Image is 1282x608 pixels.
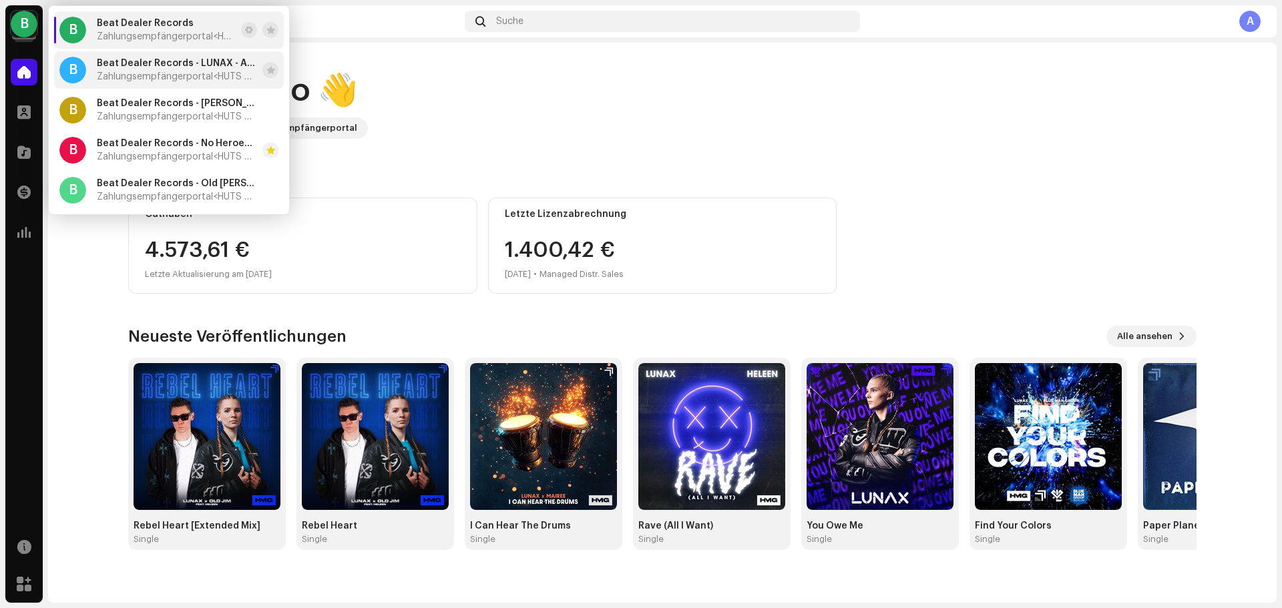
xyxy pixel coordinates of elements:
[807,521,953,531] div: You Owe Me
[1239,11,1261,32] div: A
[1106,326,1197,347] button: Alle ansehen
[302,363,449,510] img: a959c80c-73e2-4329-a9cb-856d97c1429e
[11,11,37,37] div: B
[505,266,531,282] div: [DATE]
[302,521,449,531] div: Rebel Heart
[128,326,347,347] h3: Neueste Veröffentlichungen
[470,521,617,531] div: I Can Hear The Drums
[145,266,461,282] div: Letzte Aktualisierung am [DATE]
[230,69,368,112] div: Hallo 👋
[59,17,86,43] div: B
[638,534,664,545] div: Single
[488,198,837,294] re-o-card-value: Letzte Lizenzabrechnung
[59,97,86,123] div: B
[638,521,785,531] div: Rave (All I Want)
[213,72,275,81] span: <HUTS Media>
[213,152,275,162] span: <HUTS Media>
[97,31,236,42] span: Zahlungsempfängerportal <HUTS Media>
[470,534,495,545] div: Single
[807,363,953,510] img: 4289b45e-4479-46e4-a14a-1dd7b20509dc
[128,198,477,294] re-o-card-value: Guthaben
[134,363,280,510] img: 7170cd18-3aad-4c6b-9503-67b17d88407d
[1117,323,1172,350] span: Alle ansehen
[975,521,1122,531] div: Find Your Colors
[213,192,275,202] span: <HUTS Media>
[213,32,275,41] span: <HUTS Media>
[97,138,257,149] span: Beat Dealer Records - No Heroes (feat. ANY)
[97,71,257,82] span: Zahlungsempfängerportal <HUTS Media>
[97,98,257,109] span: Beat Dealer Records - LUNAX, Jaimes - Paper Plane
[59,57,86,83] div: B
[59,177,86,204] div: B
[59,137,86,164] div: B
[240,120,357,136] div: Zahlungsempfängerportal
[97,18,194,29] span: Beat Dealer Records
[1143,534,1168,545] div: Single
[213,112,275,121] span: <HUTS Media>
[97,178,257,189] span: Beat Dealer Records - Old Jim, Zombic - Kids
[638,363,785,510] img: bbd50217-21be-4888-babc-32aa9c51d8bd
[97,151,257,162] span: Zahlungsempfängerportal <HUTS Media>
[97,111,257,122] span: Zahlungsempfängerportal <HUTS Media>
[145,209,461,220] div: Guthaben
[97,192,257,202] span: Zahlungsempfängerportal <HUTS Media>
[540,266,624,282] div: Managed Distr. Sales
[134,534,159,545] div: Single
[496,16,523,27] span: Suche
[533,266,537,282] div: •
[505,209,821,220] div: Letzte Lizenzabrechnung
[302,534,327,545] div: Single
[134,521,280,531] div: Rebel Heart [Extended Mix]
[470,363,617,510] img: 79a6cd69-490a-425f-b69f-57c015d93a2a
[975,363,1122,510] img: f072e312-0777-48ce-b795-356c1f842045
[807,534,832,545] div: Single
[975,534,1000,545] div: Single
[97,58,257,69] span: Beat Dealer Records - LUNAX - ABC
